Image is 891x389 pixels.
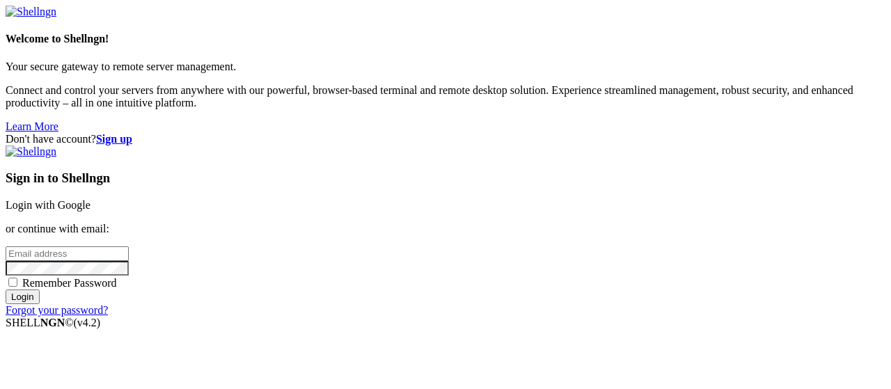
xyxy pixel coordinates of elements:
[74,317,101,328] span: 4.2.0
[6,170,885,186] h3: Sign in to Shellngn
[6,317,100,328] span: SHELL ©
[6,6,56,18] img: Shellngn
[22,277,117,289] span: Remember Password
[6,84,885,109] p: Connect and control your servers from anywhere with our powerful, browser-based terminal and remo...
[6,145,56,158] img: Shellngn
[6,33,885,45] h4: Welcome to Shellngn!
[6,199,90,211] a: Login with Google
[6,61,885,73] p: Your secure gateway to remote server management.
[8,278,17,287] input: Remember Password
[6,223,885,235] p: or continue with email:
[6,246,129,261] input: Email address
[6,133,885,145] div: Don't have account?
[40,317,65,328] b: NGN
[6,304,108,316] a: Forgot your password?
[6,120,58,132] a: Learn More
[96,133,132,145] a: Sign up
[6,289,40,304] input: Login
